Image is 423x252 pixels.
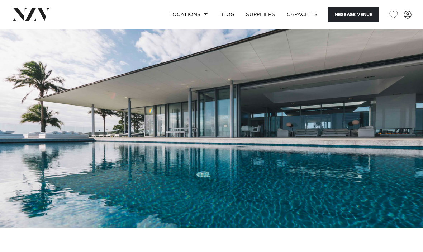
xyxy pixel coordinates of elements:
a: SUPPLIERS [240,7,281,22]
button: Message Venue [328,7,379,22]
a: BLOG [214,7,240,22]
img: nzv-logo.png [11,8,51,21]
a: Capacities [281,7,324,22]
a: Locations [163,7,214,22]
